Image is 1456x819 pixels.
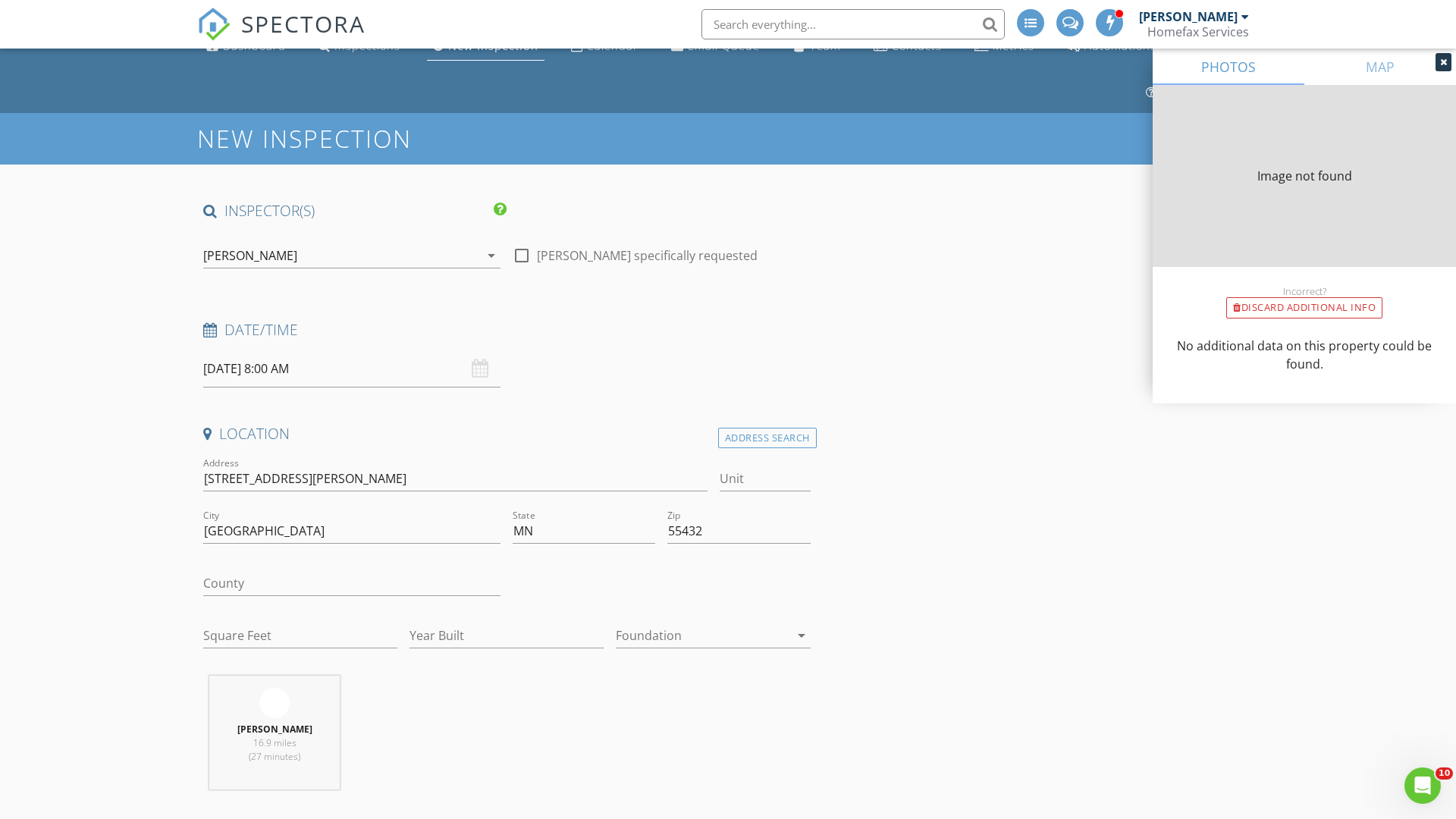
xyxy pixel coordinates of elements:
a: MAP [1304,49,1456,85]
div: Address Search [718,428,817,448]
h1: New Inspection [197,125,533,152]
iframe: Intercom live chat [1404,767,1441,804]
img: blank_spectora_logo.png [259,688,290,718]
div: Homefax Services [1147,24,1249,39]
div: [PERSON_NAME] [1139,9,1238,24]
div: Incorrect? [1153,285,1456,297]
div: [PERSON_NAME] [203,249,297,262]
label: [PERSON_NAME] specifically requested [537,248,758,263]
strong: [PERSON_NAME] [237,723,312,736]
a: SPECTORA [197,20,366,52]
input: Search everything... [701,9,1005,39]
a: PHOTOS [1153,49,1304,85]
span: (27 minutes) [249,750,300,763]
span: 16.9 miles [253,736,297,749]
div: Discard Additional info [1226,297,1382,318]
i: arrow_drop_down [482,246,500,265]
a: Support Center [1140,79,1256,107]
span: SPECTORA [241,8,366,39]
h4: Date/Time [203,320,811,340]
i: arrow_drop_down [792,626,811,645]
input: Select date [203,350,500,388]
p: No additional data on this property could be found. [1171,337,1438,373]
h4: INSPECTOR(S) [203,201,507,221]
h4: Location [203,424,811,444]
span: 10 [1436,767,1453,780]
img: The Best Home Inspection Software - Spectora [197,8,231,41]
